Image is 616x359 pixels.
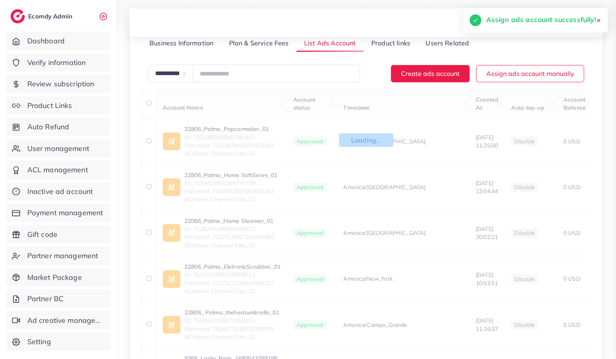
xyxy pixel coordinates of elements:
span: Product Links [27,100,72,111]
span: Inactive ad account [27,186,93,197]
a: Market Package [6,268,111,287]
a: Dashboard [6,32,111,50]
a: Ad creative management [6,311,111,330]
span: Setting [27,337,51,347]
a: Payment management [6,204,111,222]
span: Auto Refund [27,122,70,132]
a: Inactive ad account [6,182,111,201]
button: Assign ads account manually [476,65,584,82]
a: Partner BC [6,290,111,308]
a: Partner management [6,247,111,265]
a: Business Information [142,35,221,52]
span: User management [27,143,89,154]
span: Partner management [27,251,98,261]
a: Verify information [6,53,111,72]
span: Loading... [339,133,393,147]
a: Plan & Service Fees [221,35,297,52]
img: logo [10,9,25,23]
span: Partner BC [27,294,64,304]
h2: Ecomdy Admin [28,12,74,20]
a: User management [6,139,111,158]
a: Gift code [6,225,111,244]
a: logoEcomdy Admin [10,9,74,23]
a: Setting [6,332,111,351]
a: Product links [364,35,418,52]
a: ACL management [6,161,111,179]
a: List Ads Account [297,35,364,52]
span: Market Package [27,272,82,283]
a: Users Related [418,35,477,52]
span: Payment management [27,208,103,218]
span: Gift code [27,229,57,240]
span: Dashboard [27,36,65,46]
span: Review subscription [27,79,94,89]
span: Verify information [27,57,86,68]
h5: Assign ads account successfully! [486,14,596,25]
a: Review subscription [6,75,111,93]
button: Create ads account [391,65,470,82]
a: Product Links [6,96,111,115]
a: Auto Refund [6,118,111,136]
span: ACL management [27,165,88,175]
span: Ad creative management [27,315,104,326]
